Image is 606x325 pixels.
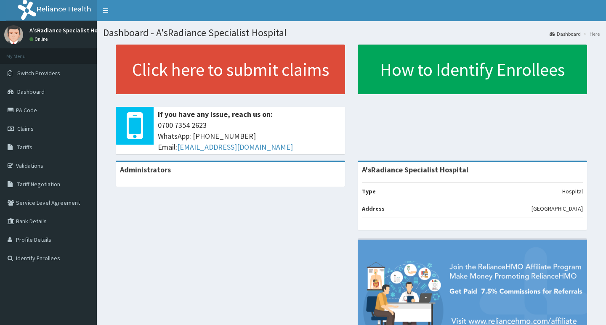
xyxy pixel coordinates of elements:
p: A'sRadiance Specialist Hospital [29,27,113,33]
b: Administrators [120,165,171,174]
a: Dashboard [550,30,581,37]
span: Tariffs [17,143,32,151]
span: Claims [17,125,34,132]
span: Switch Providers [17,69,60,77]
b: Type [362,188,376,195]
h1: Dashboard - A'sRadiance Specialist Hospital [103,27,600,38]
b: If you have any issue, reach us on: [158,109,273,119]
span: Tariff Negotiation [17,180,60,188]
a: Click here to submit claims [116,45,345,94]
li: Here [582,30,600,37]
a: [EMAIL_ADDRESS][DOMAIN_NAME] [177,142,293,152]
b: Address [362,205,385,212]
a: How to Identify Enrollees [358,45,587,94]
img: User Image [4,25,23,44]
span: Dashboard [17,88,45,95]
a: Online [29,36,50,42]
strong: A'sRadiance Specialist Hospital [362,165,468,174]
p: Hospital [562,187,583,196]
span: 0700 7354 2623 WhatsApp: [PHONE_NUMBER] Email: [158,120,341,152]
p: [GEOGRAPHIC_DATA] [532,204,583,213]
